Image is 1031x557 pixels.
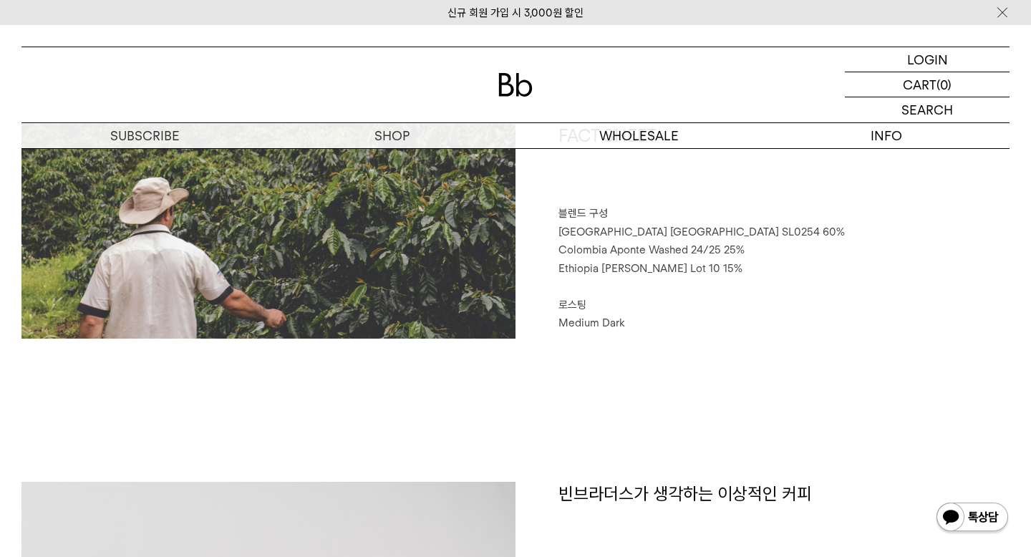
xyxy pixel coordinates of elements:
p: LOGIN [907,47,948,72]
p: WHOLESALE [515,123,763,148]
span: Ethiopia [PERSON_NAME] Lot 10 15% [558,262,742,275]
a: SHOP [268,123,515,148]
a: LOGIN [845,47,1010,72]
span: [GEOGRAPHIC_DATA] [GEOGRAPHIC_DATA] SL0254 60% [558,226,845,238]
a: CART (0) [845,72,1010,97]
img: 카카오톡 채널 1:1 채팅 버튼 [935,501,1010,536]
p: SEARCH [901,97,953,122]
span: 블렌드 구성 [558,207,608,220]
span: ⠀ [558,280,566,293]
h1: FACT SHEET [558,124,1010,205]
img: 로고 [498,73,533,97]
a: 신규 회원 가입 시 3,000원 할인 [447,6,584,19]
a: SUBSCRIBE [21,123,268,148]
span: Colombia Aponte Washed 24/25 25% [558,243,745,256]
p: INFO [763,123,1010,148]
span: Medium Dark [558,316,625,329]
p: CART [903,72,936,97]
img: 블랙수트 [21,124,515,339]
span: 로스팅 [558,299,586,311]
p: (0) [936,72,952,97]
